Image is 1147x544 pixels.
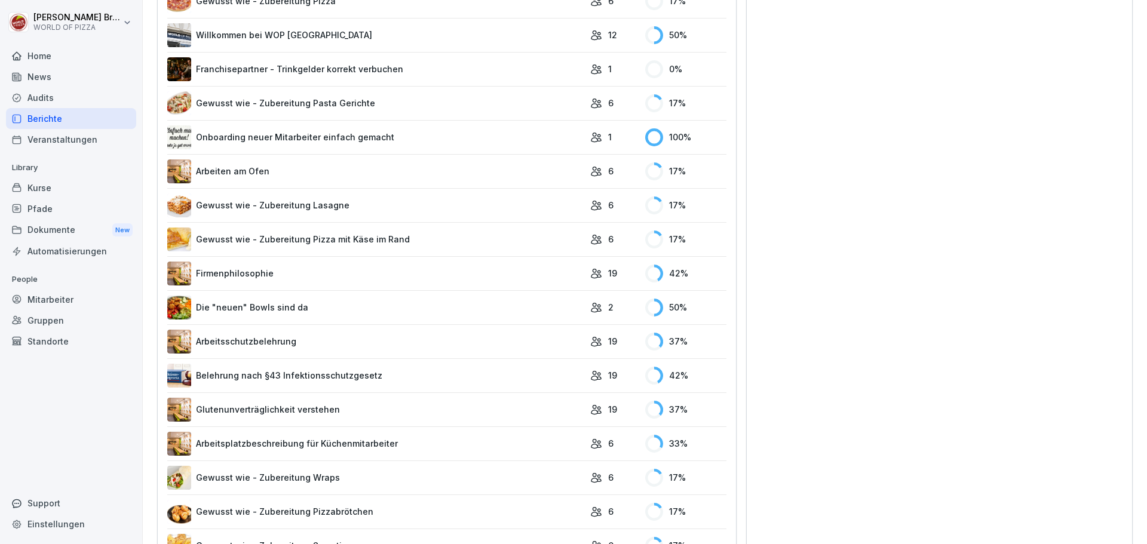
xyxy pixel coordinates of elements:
[608,267,617,279] p: 19
[608,471,614,484] p: 6
[6,310,136,331] a: Gruppen
[645,162,726,180] div: 17 %
[6,514,136,534] a: Einstellungen
[167,228,191,251] img: p281yqwh3pq8w88p73l9lox5.png
[167,57,584,81] a: Franchisepartner - Trinkgelder korrekt verbuchen
[645,60,726,78] div: 0 %
[167,466,191,490] img: nb5a5wayhq0i6bg2r4tp4kd9.png
[6,289,136,310] a: Mitarbeiter
[645,367,726,385] div: 42 %
[645,196,726,214] div: 17 %
[608,165,614,177] p: 6
[167,296,584,319] a: Die "neuen" Bowls sind da
[608,437,614,450] p: 6
[608,199,614,211] p: 6
[167,91,584,115] a: Gewusst wie - Zubereitung Pasta Gerichte
[167,398,584,422] a: Glutenunverträglichkeit verstehen
[608,29,617,41] p: 12
[167,23,191,47] img: ax2nnx46jihk0u0mqtqfo3fl.png
[167,125,584,149] a: Onboarding neuer Mitarbeiter einfach gemacht
[167,432,584,456] a: Arbeitsplatzbeschreibung für Küchenmitarbeiter
[6,219,136,241] a: DokumenteNew
[608,63,612,75] p: 1
[608,131,612,143] p: 1
[645,299,726,316] div: 50 %
[6,45,136,66] a: Home
[167,500,191,524] img: rqlno6rx2u8o4o4t0jejz9hi.png
[6,177,136,198] a: Kurse
[167,125,191,149] img: jqubbvx9c2r4yejefextytfg.png
[167,228,584,251] a: Gewusst wie - Zubereitung Pizza mit Käse im Rand
[167,330,191,354] img: reu9pwv5jenc8sl7wjlftqhe.png
[112,223,133,237] div: New
[645,503,726,521] div: 17 %
[608,335,617,348] p: 19
[6,331,136,352] a: Standorte
[645,128,726,146] div: 100 %
[645,435,726,453] div: 33 %
[167,23,584,47] a: Willkommen bei WOP [GEOGRAPHIC_DATA]
[645,265,726,282] div: 42 %
[608,233,614,245] p: 6
[167,159,584,183] a: Arbeiten am Ofen
[167,262,584,285] a: Firmenphilosophie
[167,159,191,183] img: os6dg2hw3carydpubi7llkzo.png
[6,493,136,514] div: Support
[6,198,136,219] a: Pfade
[645,230,726,248] div: 17 %
[167,91,191,115] img: oj3wlxclwqmvs3yn8voeppsp.png
[167,466,584,490] a: Gewusst wie - Zubereitung Wraps
[6,108,136,129] a: Berichte
[167,398,191,422] img: w73vwo2d1xqgdah2czu1doj6.png
[167,193,191,217] img: alily79vyphtql0bggw7apab.png
[167,57,191,81] img: cvpl9dphsaj6te37tr820l4c.png
[6,270,136,289] p: People
[167,432,191,456] img: cohfjx4ui2q7tcz6t6t7akpi.png
[167,262,191,285] img: fxv4383mwh9mhj13uneyajy6.png
[608,505,614,518] p: 6
[167,296,191,319] img: bouf15oelds2wxidnq528fj0.png
[6,158,136,177] p: Library
[645,26,726,44] div: 50 %
[167,364,191,388] img: sd39h4bomeyw7uo70cv8valm.png
[608,369,617,382] p: 19
[33,13,121,23] p: [PERSON_NAME] Brandes
[6,129,136,150] a: Veranstaltungen
[6,66,136,87] a: News
[645,469,726,487] div: 17 %
[645,333,726,351] div: 37 %
[608,301,614,314] p: 2
[6,219,136,241] div: Dokumente
[608,403,617,416] p: 19
[608,97,614,109] p: 6
[645,401,726,419] div: 37 %
[167,500,584,524] a: Gewusst wie - Zubereitung Pizzabrötchen
[645,94,726,112] div: 17 %
[167,193,584,217] a: Gewusst wie - Zubereitung Lasagne
[33,23,121,32] p: WORLD OF PIZZA
[167,364,584,388] a: Belehrung nach §43 Infektionsschutzgesetz
[6,87,136,108] a: Audits
[167,330,584,354] a: Arbeitsschutzbelehrung
[6,241,136,262] a: Automatisierungen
